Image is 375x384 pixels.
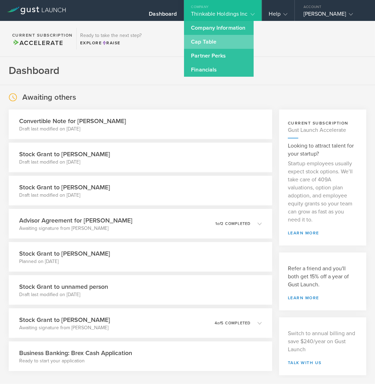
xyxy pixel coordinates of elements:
[19,315,110,324] h3: Stock Grant to [PERSON_NAME]
[12,39,63,47] span: Accelerate
[19,159,110,166] p: Draft last modified on [DATE]
[80,40,141,46] div: Explore
[288,142,358,158] h3: Looking to attract talent for your startup?
[191,10,254,21] div: Thinkable Holdings Inc
[288,265,358,289] h3: Refer a friend and you'll both get 15% off a year of Gust Launch.
[288,126,358,134] h4: Gust Launch Accelerate
[288,361,358,365] a: Talk with us
[269,10,288,21] div: Help
[215,222,251,226] p: 1 2 completed
[19,150,110,159] h3: Stock Grant to [PERSON_NAME]
[19,348,132,357] h3: Business Banking: Brex Cash Application
[80,33,141,38] h3: Ready to take the next step?
[304,10,363,21] div: [PERSON_NAME]
[22,92,76,103] h2: Awaiting others
[288,330,358,354] p: Switch to annual billing and save $240/year on Gust Launch
[340,351,375,384] iframe: Chat Widget
[102,40,121,45] span: Raise
[149,10,177,21] div: Dashboard
[19,216,132,225] h3: Advisor Agreement for [PERSON_NAME]
[19,192,110,199] p: Draft last modified on [DATE]
[215,321,251,325] p: 4 5 completed
[288,231,358,235] a: learn more
[19,324,110,331] p: Awaiting signature from [PERSON_NAME]
[19,258,110,265] p: Planned on [DATE]
[19,357,132,364] p: Ready to start your application
[19,116,126,126] h3: Convertible Note for [PERSON_NAME]
[76,28,145,50] div: Ready to take the next step?ExploreRaise
[217,321,221,325] em: of
[19,249,110,258] h3: Stock Grant to [PERSON_NAME]
[19,225,132,232] p: Awaiting signature from [PERSON_NAME]
[288,120,358,126] h3: current subscription
[288,296,358,300] a: Learn more
[19,126,126,133] p: Draft last modified on [DATE]
[217,221,221,226] em: of
[12,33,73,37] h2: Current Subscription
[19,183,110,192] h3: Stock Grant to [PERSON_NAME]
[19,282,108,291] h3: Stock Grant to unnamed person
[288,160,358,224] p: Startup employees usually expect stock options. We’ll take care of 409A valuations, option plan a...
[19,291,108,298] p: Draft last modified on [DATE]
